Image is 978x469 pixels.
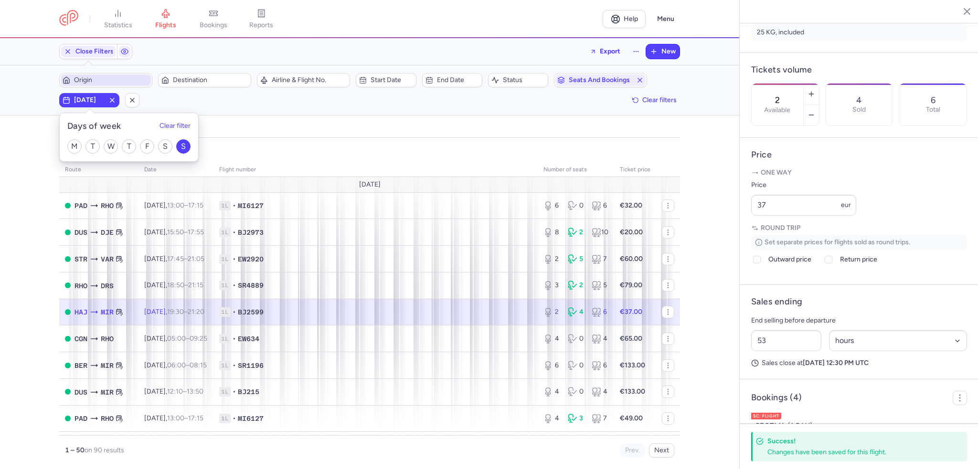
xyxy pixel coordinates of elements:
a: flights [142,9,190,30]
strong: €133.00 [620,387,645,396]
button: Clear filters [629,93,680,107]
span: BJ2973 [238,228,264,237]
span: – [167,201,203,209]
span: 1L [219,228,231,237]
span: [DATE], [144,201,203,209]
span: • [233,414,236,423]
h4: Sales ending [751,296,802,307]
span: 1L [219,307,231,317]
span: Seats and bookings [569,76,632,84]
span: on 90 results [85,446,124,454]
div: 3 [543,281,560,290]
input: Outward price [753,256,761,263]
span: – [167,334,207,343]
a: reports [237,9,285,30]
div: 6 [592,307,608,317]
span: Return price [840,254,877,265]
time: 13:00 [167,201,184,209]
span: reports [249,21,273,30]
span: Berlin Brandenburg Airport, Berlin, Germany [74,360,87,371]
button: Clear filter [159,123,191,130]
span: [DATE], [144,308,204,316]
input: Return price [825,256,832,263]
span: 1L [219,201,231,210]
span: • [233,307,236,317]
strong: €20.00 [620,228,643,236]
time: 21:20 [188,308,204,316]
span: [DATE] [359,181,381,188]
p: Total [926,106,940,114]
span: • [233,334,236,344]
span: – [167,228,204,236]
strong: €60.00 [620,255,643,263]
span: OPEN [65,256,71,262]
button: Close Filters [60,44,117,59]
span: Airline & Flight No. [272,76,347,84]
div: 0 [568,334,585,344]
span: OPEN [65,416,71,421]
strong: €37.00 [620,308,642,316]
span: End date [437,76,479,84]
span: EW634 [238,334,259,344]
span: • [233,228,236,237]
p: Sold [852,106,866,114]
span: • [233,387,236,396]
th: date [138,163,213,177]
h4: Tickets volume [751,64,967,75]
span: Diagoras, Ródos, Greece [101,334,114,344]
div: 6 [543,361,560,370]
span: New [661,48,676,55]
span: Habib Bourguiba, Monastir, Tunisia [101,360,114,371]
h5: Days of week [67,121,121,132]
strong: €65.00 [620,334,642,343]
span: SR1196 [238,361,264,370]
div: 10 [592,228,608,237]
span: bookings [200,21,227,30]
button: Status [488,73,548,87]
button: Origin [59,73,152,87]
span: [DATE] [74,96,105,104]
a: Help [603,10,646,28]
button: End date [422,73,482,87]
span: Paderborn/lippstadt, Paderborn, Germany [74,200,87,211]
p: End selling before departure [751,315,967,326]
th: Ticket price [614,163,656,177]
time: 09:25 [190,334,207,343]
strong: [DATE] 12:30 PM UTC [803,359,869,367]
span: SR4889 [238,281,264,290]
div: 5 [568,254,585,264]
span: OPEN [65,309,71,315]
time: 13:50 [187,387,203,396]
span: Habib Bourguiba, Monastir, Tunisia [101,307,114,317]
time: 12:10 [167,387,183,396]
span: Diagoras, Ródos, Greece [101,200,114,211]
span: – [167,255,204,263]
span: [DATE], [144,414,203,422]
span: 1L [219,281,231,290]
span: [DATE], [144,281,203,289]
span: EW2920 [238,254,264,264]
span: [DATE], [144,228,204,236]
button: Destination [158,73,251,87]
span: Djerba-Zarzis, Djerba, Tunisia [101,227,114,238]
div: 4 [592,387,608,396]
div: 2 [568,228,585,237]
time: 08:15 [190,361,207,369]
span: flights [155,21,176,30]
p: 4 [856,95,861,105]
span: 1L [219,254,231,264]
span: Habib Bourguiba, Monastir, Tunisia [101,387,114,397]
span: Outward price [768,254,811,265]
div: (1 PAX) [755,420,963,432]
a: bookings [190,9,237,30]
th: number of seats [538,163,614,177]
span: [DATE], [144,334,207,343]
time: 17:45 [167,255,184,263]
span: – [167,281,203,289]
strong: 1 – 50 [65,446,85,454]
span: Start date [371,76,413,84]
div: 5 [592,281,608,290]
span: Dresden Airport, Dresden, Germany [101,281,114,291]
span: 1L [219,334,231,344]
div: 0 [568,387,585,396]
